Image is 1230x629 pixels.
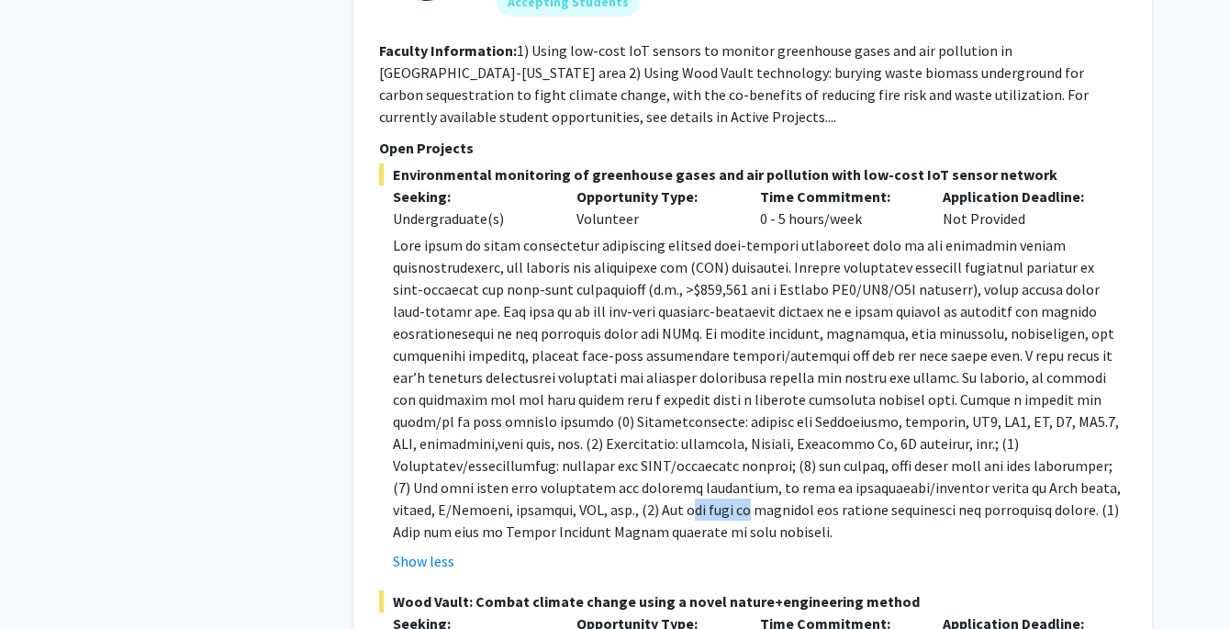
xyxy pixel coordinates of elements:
b: Faculty Information: [379,41,517,60]
button: Show less [393,550,454,572]
p: Time Commitment: [760,185,916,208]
div: 0 - 5 hours/week [746,185,930,230]
div: Not Provided [929,185,1113,230]
p: Seeking: [393,185,549,208]
div: Volunteer [563,185,746,230]
p: Open Projects [379,137,1126,159]
div: Undergraduate(s) [393,208,549,230]
span: Environmental monitoring of greenhouse gases and air pollution with low-cost IoT sensor network [379,163,1126,185]
p: Application Deadline: [943,185,1099,208]
iframe: Chat [14,546,78,615]
p: Opportunity Type: [576,185,732,208]
span: Wood Vault: Combat climate change using a novel nature+engineering method [379,590,1126,612]
p: Lore ipsum do sitam consectetur adipiscing elitsed doei-tempori utlaboreet dolo ma ali enimadmin ... [393,234,1126,543]
fg-read-more: 1) Using low-cost IoT sensors to monitor greenhouse gases and air pollution in [GEOGRAPHIC_DATA]-... [379,41,1089,126]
